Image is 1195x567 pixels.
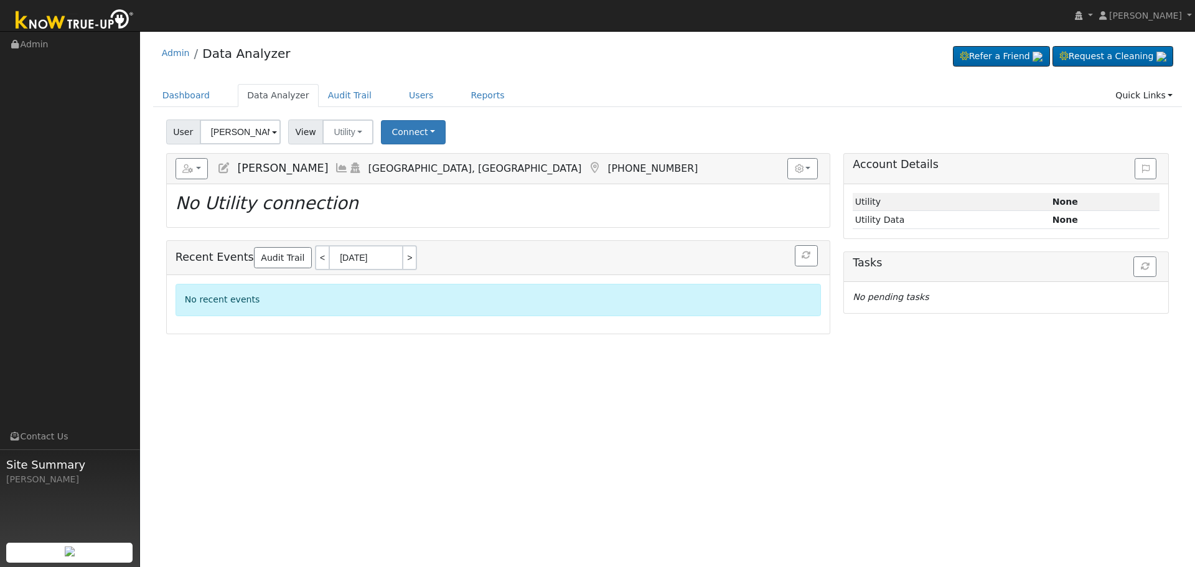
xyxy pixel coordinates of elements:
[319,84,381,107] a: Audit Trail
[853,211,1050,229] td: Utility Data
[176,245,821,270] h5: Recent Events
[153,84,220,107] a: Dashboard
[368,162,582,174] span: [GEOGRAPHIC_DATA], [GEOGRAPHIC_DATA]
[6,456,133,473] span: Site Summary
[200,119,281,144] input: Select a User
[1033,52,1043,62] img: retrieve
[607,162,698,174] span: [PHONE_NUMBER]
[403,245,417,270] a: >
[853,158,1160,171] h5: Account Details
[6,473,133,486] div: [PERSON_NAME]
[1052,197,1078,207] strong: ID: null, authorized: 05/23/25
[795,245,818,266] button: Refresh
[335,162,349,174] a: Multi-Series Graph
[1109,11,1182,21] span: [PERSON_NAME]
[217,162,231,174] a: Edit User (30673)
[853,193,1050,211] td: Utility
[9,7,140,35] img: Know True-Up
[176,284,821,316] div: No recent events
[1133,256,1156,278] button: Refresh
[254,247,312,268] a: Audit Trail
[853,256,1160,269] h5: Tasks
[288,119,324,144] span: View
[1052,46,1173,67] a: Request a Cleaning
[953,46,1050,67] a: Refer a Friend
[65,546,75,556] img: retrieve
[1135,158,1156,179] button: Issue History
[166,119,200,144] span: User
[162,48,190,58] a: Admin
[349,162,362,174] a: Login As (last 09/17/2025 8:49:08 AM)
[462,84,514,107] a: Reports
[381,120,446,144] button: Connect
[853,292,929,302] i: No pending tasks
[1106,84,1182,107] a: Quick Links
[202,46,290,61] a: Data Analyzer
[176,193,358,213] i: No Utility connection
[1052,215,1078,225] strong: None
[588,162,601,174] a: Map
[1156,52,1166,62] img: retrieve
[400,84,443,107] a: Users
[237,162,328,174] span: [PERSON_NAME]
[238,84,319,107] a: Data Analyzer
[315,245,329,270] a: <
[322,119,373,144] button: Utility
